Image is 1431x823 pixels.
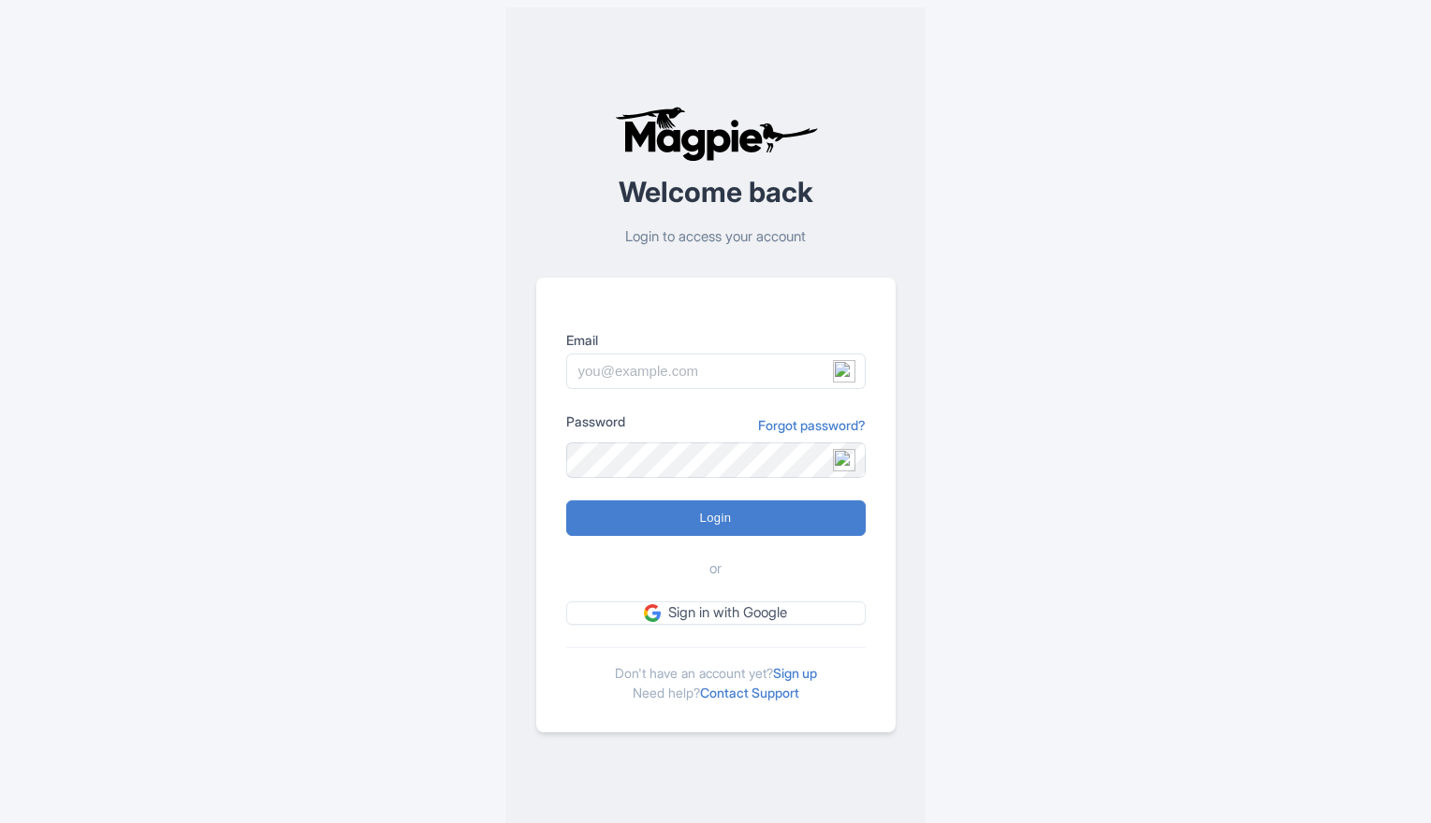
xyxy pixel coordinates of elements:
[536,226,896,248] p: Login to access your account
[758,415,866,435] a: Forgot password?
[644,604,661,621] img: google.svg
[610,106,821,162] img: logo-ab69f6fb50320c5b225c76a69d11143b.png
[833,360,855,383] img: npw-badge-icon.svg
[566,647,866,702] div: Don't have an account yet? Need help?
[700,685,799,700] a: Contact Support
[536,177,896,208] h2: Welcome back
[566,354,866,389] input: you@example.com
[566,601,866,625] a: Sign in with Google
[566,500,866,536] input: Login
[773,665,817,681] a: Sign up
[566,330,866,350] label: Email
[566,411,625,431] label: Password
[833,449,855,471] img: npw-badge-icon.svg
[709,558,722,580] span: or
